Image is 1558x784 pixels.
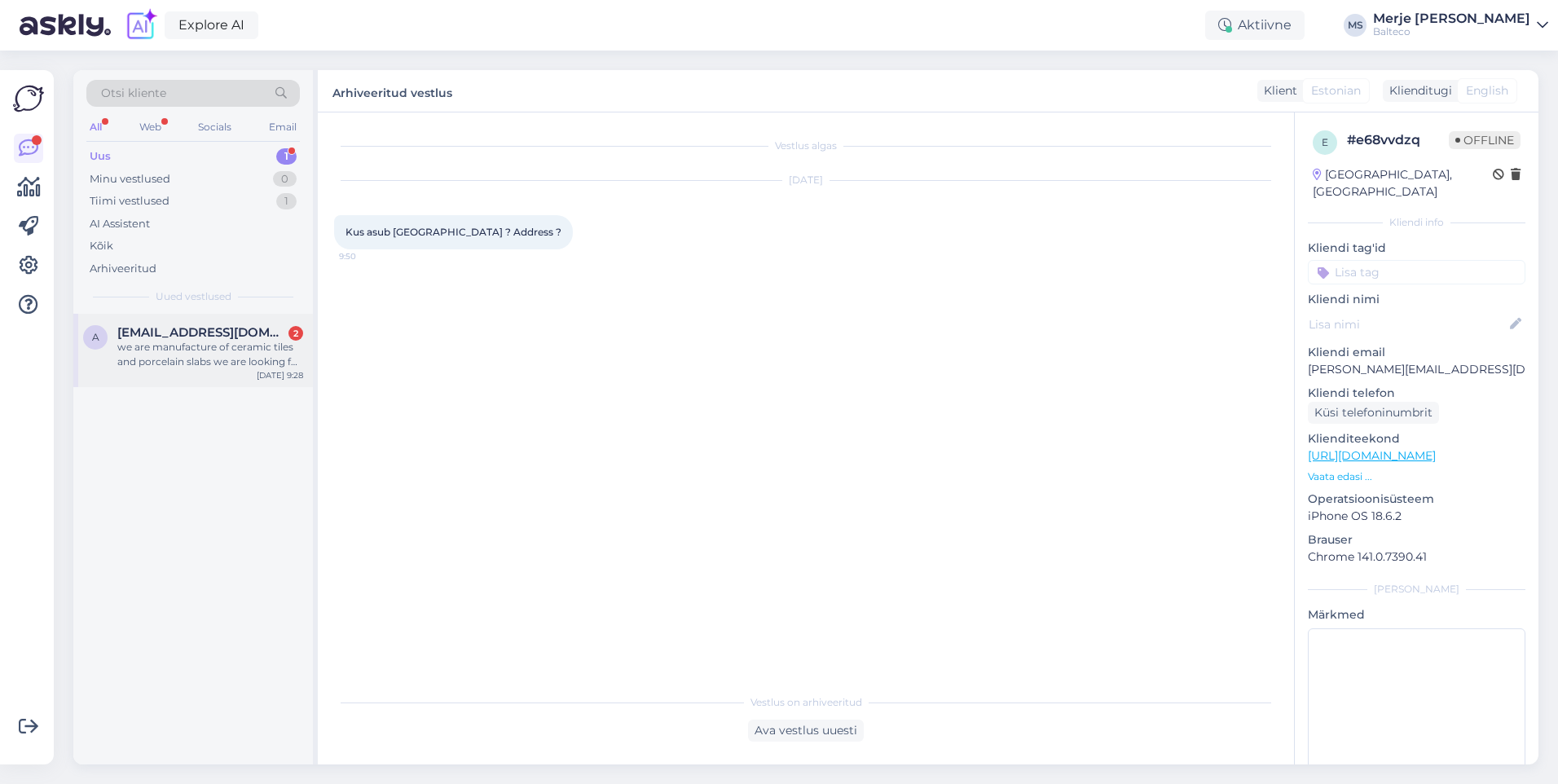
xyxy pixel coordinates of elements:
[1311,82,1361,99] span: Estonian
[1308,344,1525,361] p: Kliendi email
[101,85,166,102] span: Otsi kliente
[257,369,303,381] div: [DATE] 9:28
[273,171,297,187] div: 0
[90,171,170,187] div: Minu vestlused
[1308,582,1525,597] div: [PERSON_NAME]
[1308,491,1525,508] p: Operatsioonisüsteem
[288,326,303,341] div: 2
[1308,385,1525,402] p: Kliendi telefon
[1308,606,1525,623] p: Märkmed
[276,193,297,209] div: 1
[1308,260,1525,284] input: Lisa tag
[92,331,99,343] span: a
[1373,12,1530,25] div: Merje [PERSON_NAME]
[1308,448,1436,463] a: [URL][DOMAIN_NAME]
[334,173,1278,187] div: [DATE]
[1373,12,1548,38] a: Merje [PERSON_NAME]Balteco
[1308,469,1525,484] p: Vaata edasi ...
[136,117,165,138] div: Web
[276,148,297,165] div: 1
[345,226,561,238] span: Kus asub [GEOGRAPHIC_DATA] ? Address ?
[124,8,158,42] img: explore-ai
[90,216,150,232] div: AI Assistent
[750,695,862,710] span: Vestlus on arhiveeritud
[165,11,258,39] a: Explore AI
[334,139,1278,153] div: Vestlus algas
[1308,531,1525,548] p: Brauser
[1308,215,1525,230] div: Kliendi info
[117,325,287,340] span: aaryanramirro@gmail.com
[1205,11,1305,40] div: Aktiivne
[1308,548,1525,566] p: Chrome 141.0.7390.41
[748,720,864,742] div: Ava vestlus uuesti
[1449,131,1521,149] span: Offline
[1347,130,1449,150] div: # e68vvdzq
[90,261,156,277] div: Arhiveeritud
[1257,82,1297,99] div: Klient
[86,117,105,138] div: All
[90,193,169,209] div: Tiimi vestlused
[1383,82,1452,99] div: Klienditugi
[90,148,111,165] div: Uus
[13,83,44,114] img: Askly Logo
[1308,430,1525,447] p: Klienditeekond
[90,238,113,254] div: Kõik
[1344,14,1367,37] div: MS
[1313,166,1493,200] div: [GEOGRAPHIC_DATA], [GEOGRAPHIC_DATA]
[1308,402,1439,424] div: Küsi telefoninumbrit
[332,80,452,102] label: Arhiveeritud vestlus
[195,117,235,138] div: Socials
[1308,508,1525,525] p: iPhone OS 18.6.2
[156,289,231,304] span: Uued vestlused
[1308,291,1525,308] p: Kliendi nimi
[1373,25,1530,38] div: Balteco
[266,117,300,138] div: Email
[117,340,303,369] div: we are manufacture of ceramic tiles and porcelain slabs we are looking for a Good business partne...
[1308,361,1525,378] p: [PERSON_NAME][EMAIL_ADDRESS][DOMAIN_NAME]
[1308,240,1525,257] p: Kliendi tag'id
[1322,136,1328,148] span: e
[1466,82,1508,99] span: English
[339,250,400,262] span: 9:50
[1309,315,1507,333] input: Lisa nimi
